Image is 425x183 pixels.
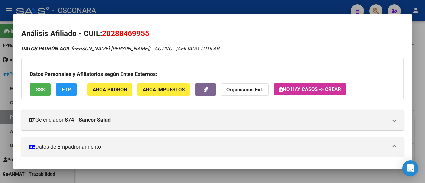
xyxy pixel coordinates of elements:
[87,83,132,96] button: ARCA Padrón
[65,116,111,124] strong: S74 - Sancor Salud
[279,86,341,92] span: No hay casos -> Crear
[226,87,263,93] strong: Organismos Ext.
[30,70,395,78] h3: Datos Personales y Afiliatorios según Entes Externos:
[177,46,219,52] span: AFILIADO TITULAR
[29,143,388,151] mat-panel-title: Datos de Empadronamiento
[143,87,185,93] span: ARCA Impuestos
[221,83,269,96] button: Organismos Ext.
[21,110,404,130] mat-expansion-panel-header: Gerenciador:S74 - Sancor Salud
[21,46,71,52] strong: DATOS PADRÓN ÁGIL:
[56,83,77,96] button: FTP
[21,137,404,157] mat-expansion-panel-header: Datos de Empadronamiento
[402,160,418,176] div: Open Intercom Messenger
[29,116,388,124] mat-panel-title: Gerenciador:
[274,83,346,95] button: No hay casos -> Crear
[137,83,190,96] button: ARCA Impuestos
[30,83,51,96] button: SSS
[62,87,71,93] span: FTP
[21,46,149,52] span: [PERSON_NAME] [PERSON_NAME]
[21,46,219,52] i: | ACTIVO |
[21,28,404,39] h2: Análisis Afiliado - CUIL:
[36,87,45,93] span: SSS
[102,29,149,38] span: 20288469955
[93,87,127,93] span: ARCA Padrón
